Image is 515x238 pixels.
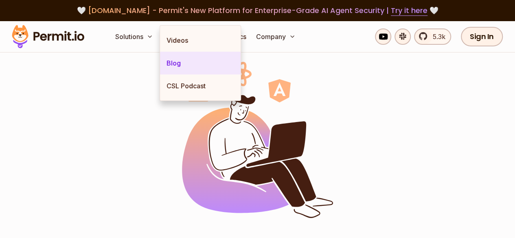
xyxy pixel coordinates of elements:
button: Solutions [112,28,156,45]
a: Videos [160,29,241,52]
img: Permit logo [8,23,88,50]
a: Sign In [461,27,503,46]
a: Try it here [391,5,427,16]
div: 🤍 🤍 [20,5,495,16]
span: [DOMAIN_NAME] - Permit's New Platform for Enterprise-Grade AI Agent Security | [88,5,427,15]
span: 5.3k [428,32,445,41]
a: CSL Podcast [160,74,241,97]
img: Permit logo [182,62,333,218]
a: Blog [160,52,241,74]
a: 5.3k [414,28,451,45]
button: Company [253,28,299,45]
